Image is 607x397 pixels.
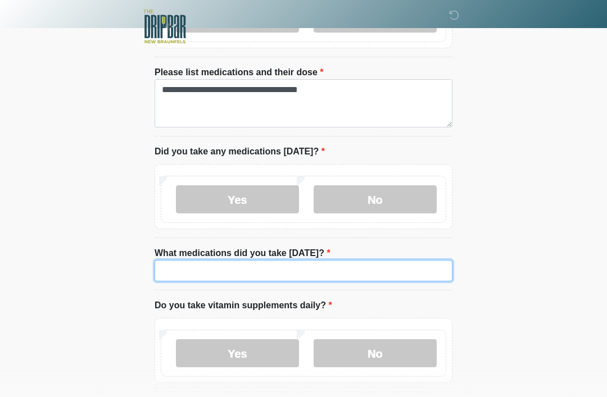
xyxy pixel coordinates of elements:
label: No [314,185,437,213]
label: Yes [176,339,299,367]
label: Yes [176,185,299,213]
label: What medications did you take [DATE]? [155,247,330,260]
label: No [314,339,437,367]
label: Please list medications and their dose [155,66,324,79]
label: Do you take vitamin supplements daily? [155,299,332,312]
label: Did you take any medications [DATE]? [155,145,325,158]
img: The DRIPBaR - New Braunfels Logo [143,8,186,45]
